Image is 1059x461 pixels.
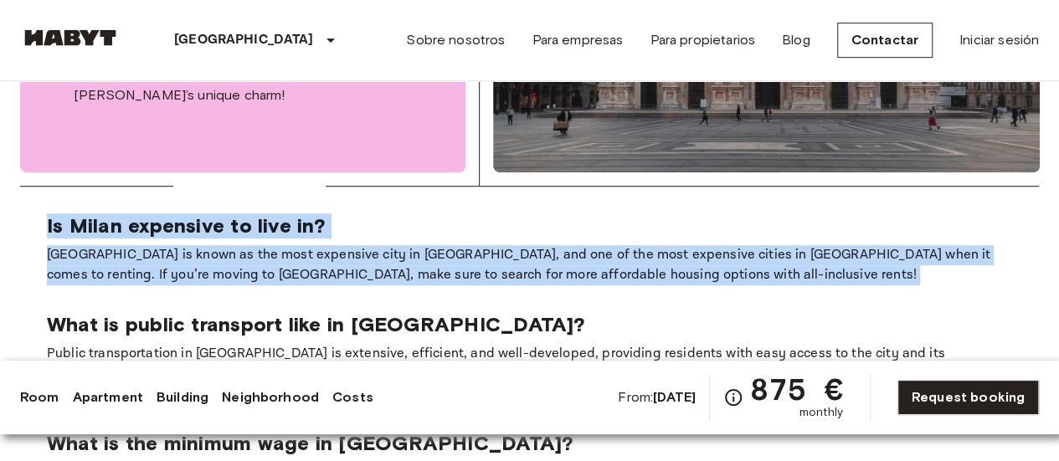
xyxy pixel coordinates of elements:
a: Contactar [837,23,933,58]
img: Habyt [20,29,121,46]
a: Para empresas [532,30,623,50]
a: Room [20,387,59,407]
a: Neighborhood [222,387,319,407]
span: 875 € [750,374,843,404]
b: [DATE] [653,389,696,405]
a: Apartment [73,387,143,407]
a: Sobre nosotros [406,30,505,50]
a: Para propietarios [650,30,755,50]
a: Costs [332,387,373,407]
p: Public transportation in [GEOGRAPHIC_DATA] is extensive, efficient, and well-developed, providing... [47,344,1012,404]
p: Is Milan expensive to live in? [47,213,1012,238]
p: What is the minimum wage in [GEOGRAPHIC_DATA]? [47,431,1012,456]
span: monthly [799,404,843,421]
svg: Check cost overview for full price breakdown. Please note that discounts apply to new joiners onl... [723,387,743,407]
span: From: [618,388,696,407]
a: Request booking [897,380,1039,415]
a: Iniciar sesión [959,30,1039,50]
p: What is public transport like in [GEOGRAPHIC_DATA]? [47,312,1012,337]
a: Building [157,387,208,407]
p: [GEOGRAPHIC_DATA] [174,30,314,50]
a: Blog [782,30,810,50]
p: [GEOGRAPHIC_DATA] is known as the most expensive city in [GEOGRAPHIC_DATA], and one of the most e... [47,245,1012,285]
